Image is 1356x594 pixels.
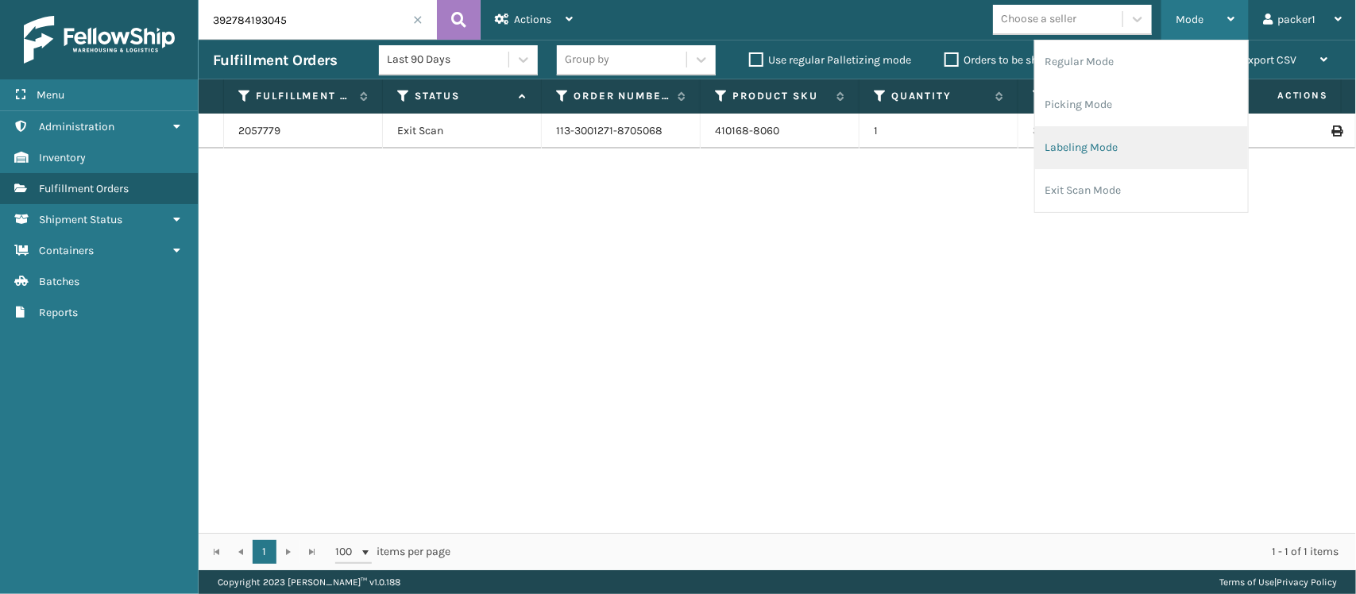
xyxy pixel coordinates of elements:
img: logo [24,16,175,64]
span: Actions [514,13,551,26]
td: 1 [860,114,1018,148]
a: Privacy Policy [1277,577,1337,588]
label: Fulfillment Order Id [256,89,352,103]
label: Product SKU [732,89,829,103]
a: 1 [253,540,276,564]
label: Use regular Palletizing mode [749,53,911,67]
span: 100 [335,544,359,560]
span: Containers [39,244,94,257]
span: Fulfillment Orders [39,182,129,195]
span: Export CSV [1242,53,1296,67]
div: Last 90 Days [387,52,510,68]
label: Orders to be shipped [DATE] [945,53,1099,67]
span: Batches [39,275,79,288]
span: Reports [39,306,78,319]
span: items per page [335,540,451,564]
li: Exit Scan Mode [1035,169,1248,212]
a: 392784193045 [1033,124,1107,137]
label: Order Number [574,89,670,103]
div: Choose a seller [1001,11,1076,28]
li: Labeling Mode [1035,126,1248,169]
li: Picking Mode [1035,83,1248,126]
span: Administration [39,120,114,133]
td: Exit Scan [383,114,542,148]
a: 410168-8060 [715,124,779,137]
div: Group by [565,52,609,68]
span: Inventory [39,151,86,164]
span: Menu [37,88,64,102]
div: | [1219,570,1337,594]
td: 113-3001271-8705068 [542,114,701,148]
li: Regular Mode [1035,40,1248,83]
p: Copyright 2023 [PERSON_NAME]™ v 1.0.188 [218,570,400,594]
a: 2057779 [238,123,280,139]
div: 1 - 1 of 1 items [473,544,1339,560]
span: Mode [1176,13,1203,26]
label: Quantity [891,89,987,103]
h3: Fulfillment Orders [213,51,337,70]
span: Shipment Status [39,213,122,226]
span: Actions [1227,83,1338,109]
i: Print Label [1331,125,1341,137]
label: Status [415,89,511,103]
a: Terms of Use [1219,577,1274,588]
